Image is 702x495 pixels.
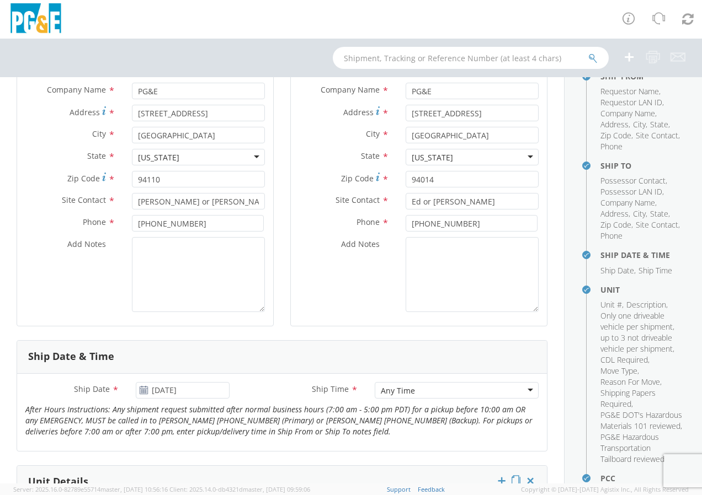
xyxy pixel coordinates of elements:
[600,175,666,186] span: Possessor Contact
[600,130,633,141] li: ,
[600,354,650,365] li: ,
[600,219,633,230] li: ,
[8,3,63,36] img: pge-logo-06675f144f4cfa6a6814.png
[600,130,631,141] span: Zip Code
[600,230,623,241] span: Phone
[600,365,637,376] span: Move Type
[633,119,647,130] li: ,
[600,208,629,219] span: Address
[600,299,624,310] li: ,
[312,384,349,394] span: Ship Time
[600,432,664,464] span: PG&E Hazardous Transportation Tailboard reviewed
[169,485,310,493] span: Client: 2025.14.0-db4321d
[600,388,683,410] li: ,
[633,119,646,130] span: City
[600,376,662,388] li: ,
[600,219,631,230] span: Zip Code
[600,162,685,170] h4: Ship To
[600,251,685,259] h4: Ship Date & Time
[333,47,609,69] input: Shipment, Tracking or Reference Number (at least 4 chars)
[87,150,106,161] span: State
[600,108,655,119] span: Company Name
[600,410,682,431] span: PG&E DOT's Hazardous Materials 101 reviewed
[600,286,685,294] h4: Unit
[636,219,678,230] span: Site Contact
[341,173,374,184] span: Zip Code
[600,410,683,432] li: ,
[633,208,647,219] li: ,
[600,141,623,152] span: Phone
[600,310,674,354] span: Only one driveable vehicle per shipment, up to 3 not driveable vehicle per shipment
[25,404,533,437] i: After Hours Instructions: Any shipment request submitted after normal business hours (7:00 am - 5...
[100,485,168,493] span: master, [DATE] 10:56:16
[600,186,662,197] span: Possessor LAN ID
[412,152,453,163] div: [US_STATE]
[600,108,657,119] li: ,
[92,128,106,139] span: City
[600,86,659,96] span: Requestor Name
[321,84,380,95] span: Company Name
[47,84,106,95] span: Company Name
[366,128,380,139] span: City
[600,388,656,409] span: Shipping Papers Required
[28,476,88,487] h3: Unit Details
[361,150,380,161] span: State
[387,485,411,493] a: Support
[650,119,668,130] span: State
[521,485,689,494] span: Copyright © [DATE]-[DATE] Agistix Inc., All Rights Reserved
[636,130,680,141] li: ,
[600,97,662,107] span: Requestor LAN ID
[600,86,661,97] li: ,
[633,208,646,219] span: City
[600,354,648,365] span: CDL Required
[600,310,683,354] li: ,
[600,119,630,130] li: ,
[600,208,630,219] li: ,
[418,485,445,493] a: Feedback
[28,351,114,362] h3: Ship Date & Time
[650,208,670,219] li: ,
[243,485,310,493] span: master, [DATE] 09:59:06
[650,208,668,219] span: State
[626,299,666,310] span: Description
[67,173,100,184] span: Zip Code
[74,384,110,394] span: Ship Date
[600,72,685,80] h4: Ship From
[13,485,168,493] span: Server: 2025.16.0-82789e55714
[639,265,672,276] span: Ship Time
[600,119,629,130] span: Address
[600,265,636,276] li: ,
[83,217,106,227] span: Phone
[600,186,664,197] li: ,
[600,299,622,310] span: Unit #
[600,197,655,208] span: Company Name
[62,195,106,205] span: Site Contact
[70,107,100,117] span: Address
[341,239,380,249] span: Add Notes
[650,119,670,130] li: ,
[138,152,179,163] div: [US_STATE]
[600,474,685,482] h4: PCC
[600,365,639,376] li: ,
[626,299,668,310] li: ,
[357,217,380,227] span: Phone
[600,265,634,276] span: Ship Date
[343,107,374,117] span: Address
[381,385,415,396] div: Any Time
[600,197,657,208] li: ,
[600,97,664,108] li: ,
[636,130,678,141] span: Site Contact
[67,239,106,249] span: Add Notes
[336,195,380,205] span: Site Contact
[600,175,667,186] li: ,
[636,219,680,230] li: ,
[600,376,660,387] span: Reason For Move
